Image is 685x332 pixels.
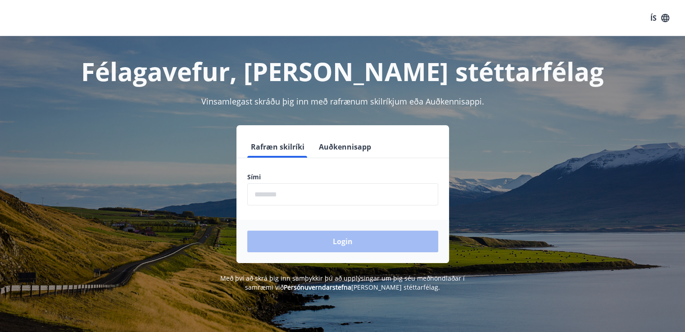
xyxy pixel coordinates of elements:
label: Sími [247,173,438,182]
span: Með því að skrá þig inn samþykkir þú að upplýsingar um þig séu meðhöndlaðar í samræmi við [PERSON... [220,274,465,291]
h1: Félagavefur, [PERSON_NAME] stéttarfélag [29,54,656,88]
a: Persónuverndarstefna [284,283,351,291]
button: Rafræn skilríki [247,136,308,158]
button: Auðkennisapp [315,136,375,158]
button: ÍS [645,10,674,26]
span: Vinsamlegast skráðu þig inn með rafrænum skilríkjum eða Auðkennisappi. [201,96,484,107]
